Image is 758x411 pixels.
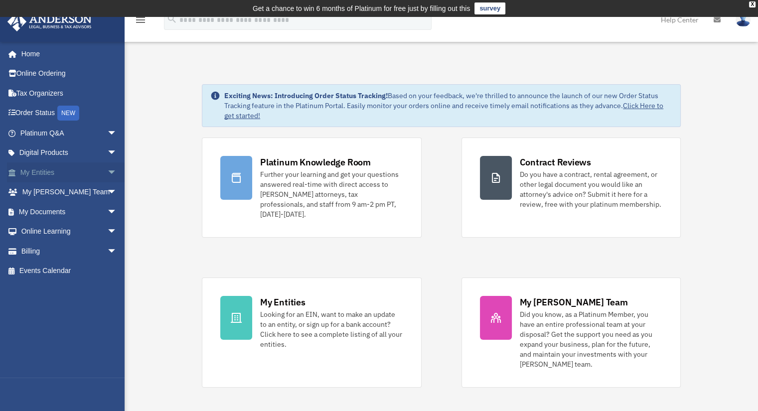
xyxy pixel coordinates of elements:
[107,202,127,222] span: arrow_drop_down
[260,169,403,219] div: Further your learning and get your questions answered real-time with direct access to [PERSON_NAM...
[260,296,305,308] div: My Entities
[135,14,147,26] i: menu
[461,137,681,238] a: Contract Reviews Do you have a contract, rental agreement, or other legal document you would like...
[135,17,147,26] a: menu
[107,182,127,203] span: arrow_drop_down
[474,2,505,14] a: survey
[7,222,132,242] a: Online Learningarrow_drop_down
[224,91,672,121] div: Based on your feedback, we're thrilled to announce the launch of our new Order Status Tracking fe...
[224,91,388,100] strong: Exciting News: Introducing Order Status Tracking!
[57,106,79,121] div: NEW
[749,1,756,7] div: close
[520,296,628,308] div: My [PERSON_NAME] Team
[253,2,470,14] div: Get a chance to win 6 months of Platinum for free just by filling out this
[461,277,681,388] a: My [PERSON_NAME] Team Did you know, as a Platinum Member, you have an entire professional team at...
[7,103,132,124] a: Order StatusNEW
[520,309,662,369] div: Did you know, as a Platinum Member, you have an entire professional team at your disposal? Get th...
[202,137,421,238] a: Platinum Knowledge Room Further your learning and get your questions answered real-time with dire...
[107,143,127,163] span: arrow_drop_down
[260,309,403,349] div: Looking for an EIN, want to make an update to an entity, or sign up for a bank account? Click her...
[7,241,132,261] a: Billingarrow_drop_down
[7,143,132,163] a: Digital Productsarrow_drop_down
[4,12,95,31] img: Anderson Advisors Platinum Portal
[166,13,177,24] i: search
[107,241,127,262] span: arrow_drop_down
[736,12,751,27] img: User Pic
[107,162,127,183] span: arrow_drop_down
[7,44,127,64] a: Home
[520,156,591,168] div: Contract Reviews
[7,162,132,182] a: My Entitiesarrow_drop_down
[7,182,132,202] a: My [PERSON_NAME] Teamarrow_drop_down
[260,156,371,168] div: Platinum Knowledge Room
[107,123,127,143] span: arrow_drop_down
[7,83,132,103] a: Tax Organizers
[7,123,132,143] a: Platinum Q&Aarrow_drop_down
[224,101,663,120] a: Click Here to get started!
[107,222,127,242] span: arrow_drop_down
[202,277,421,388] a: My Entities Looking for an EIN, want to make an update to an entity, or sign up for a bank accoun...
[7,202,132,222] a: My Documentsarrow_drop_down
[7,64,132,84] a: Online Ordering
[7,261,132,281] a: Events Calendar
[520,169,662,209] div: Do you have a contract, rental agreement, or other legal document you would like an attorney's ad...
